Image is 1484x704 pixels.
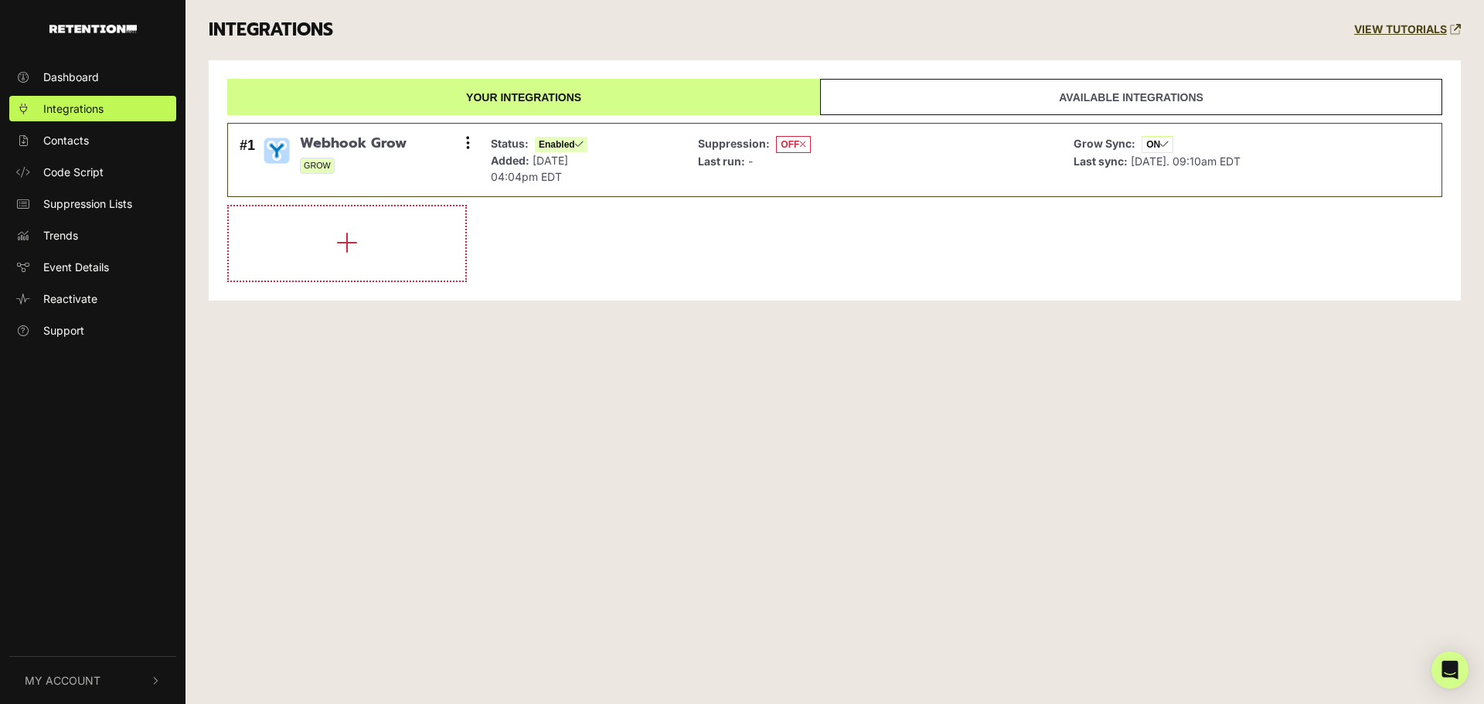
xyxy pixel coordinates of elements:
[491,137,529,150] strong: Status:
[43,291,97,307] span: Reactivate
[1142,136,1173,153] span: ON
[9,254,176,280] a: Event Details
[9,191,176,216] a: Suppression Lists
[300,135,407,152] span: Webhook Grow
[748,155,753,168] span: -
[25,672,100,689] span: My Account
[43,69,99,85] span: Dashboard
[43,100,104,117] span: Integrations
[1354,23,1461,36] a: VIEW TUTORIALS
[9,159,176,185] a: Code Script
[535,137,587,152] span: Enabled
[1074,155,1128,168] strong: Last sync:
[43,322,84,338] span: Support
[9,657,176,704] button: My Account
[9,96,176,121] a: Integrations
[240,135,255,185] div: #1
[1074,137,1135,150] strong: Grow Sync:
[300,158,335,174] span: GROW
[43,259,109,275] span: Event Details
[9,223,176,248] a: Trends
[491,154,568,183] span: [DATE] 04:04pm EDT
[491,154,529,167] strong: Added:
[1431,651,1469,689] div: Open Intercom Messenger
[49,25,137,33] img: Retention.com
[209,19,333,41] h3: INTEGRATIONS
[227,79,820,115] a: Your integrations
[820,79,1442,115] a: Available integrations
[9,64,176,90] a: Dashboard
[9,128,176,153] a: Contacts
[43,227,78,243] span: Trends
[698,155,745,168] strong: Last run:
[9,318,176,343] a: Support
[9,286,176,311] a: Reactivate
[776,136,811,153] span: OFF
[1131,155,1241,168] span: [DATE]. 09:10am EDT
[43,196,132,212] span: Suppression Lists
[261,135,292,166] img: Webhook Grow
[43,132,89,148] span: Contacts
[698,137,770,150] strong: Suppression:
[43,164,104,180] span: Code Script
